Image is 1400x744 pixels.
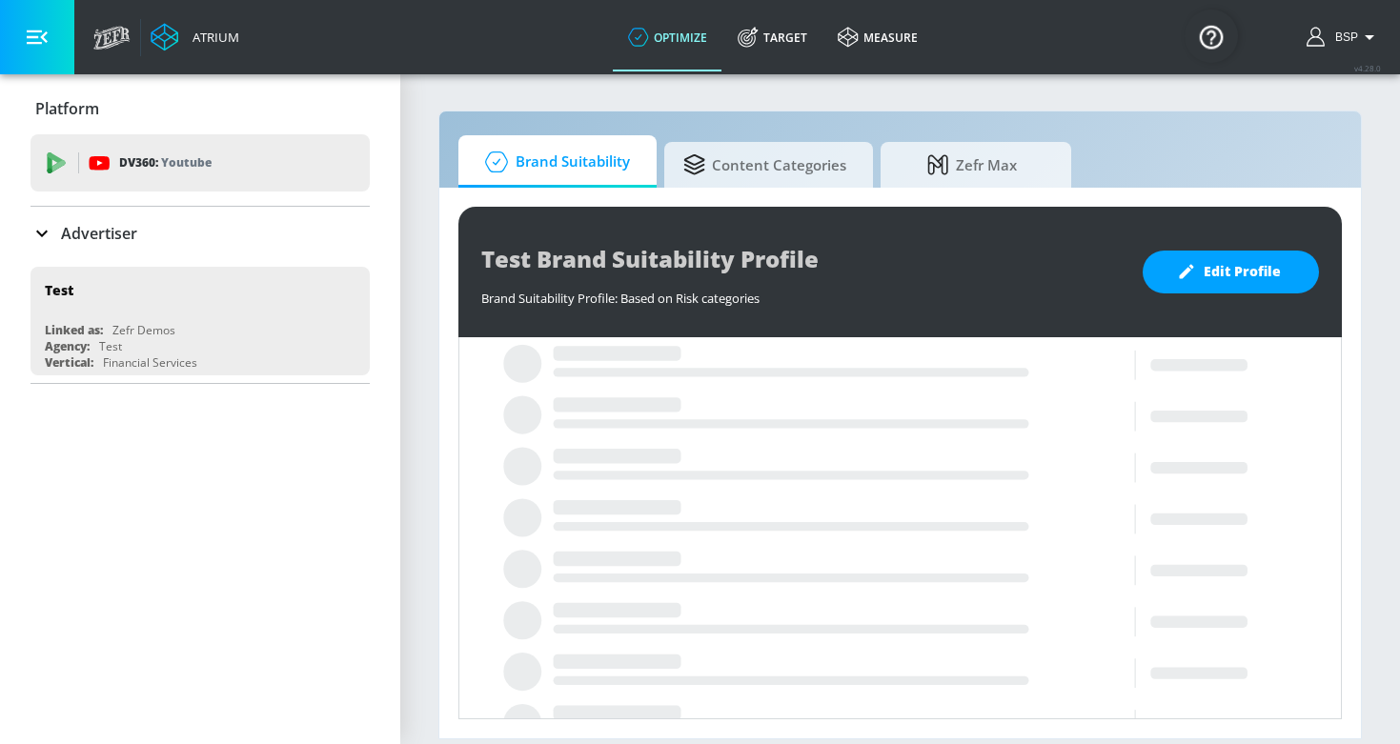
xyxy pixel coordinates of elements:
[45,354,93,371] div: Vertical:
[822,3,933,71] a: measure
[30,267,370,375] div: TestLinked as:Zefr DemosAgency:TestVertical:Financial Services
[45,322,103,338] div: Linked as:
[900,142,1045,188] span: Zefr Max
[103,354,197,371] div: Financial Services
[112,322,175,338] div: Zefr Demos
[185,29,239,46] div: Atrium
[1181,260,1281,284] span: Edit Profile
[722,3,822,71] a: Target
[477,139,630,185] span: Brand Suitability
[30,207,370,260] div: Advertiser
[161,152,212,172] p: Youtube
[1185,10,1238,63] button: Open Resource Center
[151,23,239,51] a: Atrium
[683,142,846,188] span: Content Categories
[61,223,137,244] p: Advertiser
[1354,63,1381,73] span: v 4.28.0
[30,82,370,135] div: Platform
[99,338,122,354] div: Test
[45,338,90,354] div: Agency:
[45,281,73,299] div: Test
[481,280,1124,307] div: Brand Suitability Profile: Based on Risk categories
[30,134,370,191] div: DV360: Youtube
[613,3,722,71] a: optimize
[1143,251,1319,293] button: Edit Profile
[1307,26,1381,49] button: BSP
[119,152,212,173] p: DV360:
[35,98,99,119] p: Platform
[1328,30,1358,44] span: login as: bsp_linking@zefr.com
